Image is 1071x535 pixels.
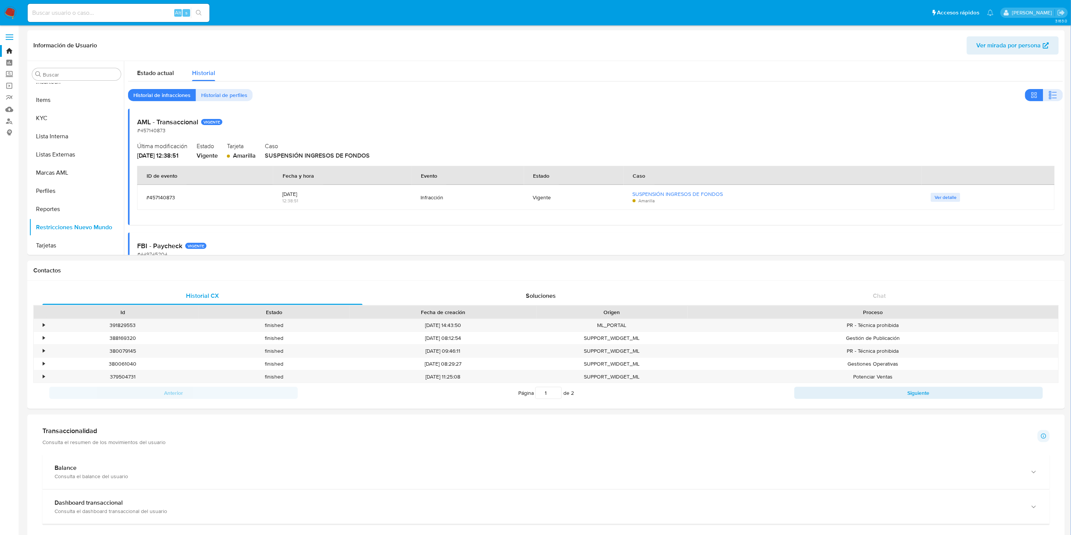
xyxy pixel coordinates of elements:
a: Salir [1057,9,1065,17]
div: 380061040 [47,358,199,370]
span: 2 [571,389,574,397]
span: Soluciones [526,291,556,300]
button: Anterior [49,387,298,399]
button: Buscar [35,71,41,77]
span: Historial CX [186,291,219,300]
div: Potenciar Ventas [688,371,1058,383]
div: finished [199,319,350,332]
h1: Contactos [33,267,1059,274]
p: gregorio.negri@mercadolibre.com [1012,9,1055,16]
span: Alt [175,9,181,16]
div: 380079145 [47,345,199,357]
div: PR - Técnica prohibida [688,319,1058,332]
div: • [43,335,45,342]
input: Buscar [43,71,118,78]
div: [DATE] 09:46:11 [350,345,536,357]
div: 379504731 [47,371,199,383]
input: Buscar usuario o caso... [28,8,210,18]
div: [DATE] 14:43:50 [350,319,536,332]
div: Gestiones Operativas [688,358,1058,370]
div: [DATE] 08:29:27 [350,358,536,370]
span: Chat [873,291,886,300]
div: Proceso [693,308,1053,316]
div: Origen [542,308,683,316]
div: Fecha de creación [355,308,531,316]
button: Ver mirada por persona [967,36,1059,55]
div: • [43,360,45,368]
div: SUPPORT_WIDGET_ML [536,358,688,370]
div: 388169320 [47,332,199,344]
button: Marcas AML [29,164,124,182]
span: Página de [518,387,574,399]
button: Restricciones Nuevo Mundo [29,218,124,236]
button: Siguiente [794,387,1043,399]
div: finished [199,332,350,344]
div: Id [52,308,193,316]
h1: Información de Usuario [33,42,97,49]
div: Estado [204,308,345,316]
span: s [185,9,188,16]
div: [DATE] 08:12:54 [350,332,536,344]
div: finished [199,345,350,357]
button: Reportes [29,200,124,218]
button: Items [29,91,124,109]
button: Tarjetas [29,236,124,255]
button: Perfiles [29,182,124,200]
button: Lista Interna [29,127,124,145]
a: Notificaciones [987,9,994,16]
span: Accesos rápidos [937,9,980,17]
div: finished [199,358,350,370]
div: 391829553 [47,319,199,332]
button: KYC [29,109,124,127]
button: search-icon [191,8,206,18]
div: SUPPORT_WIDGET_ML [536,332,688,344]
div: PR - Técnica prohibida [688,345,1058,357]
div: finished [199,371,350,383]
div: • [43,322,45,329]
div: [DATE] 11:25:08 [350,371,536,383]
div: SUPPORT_WIDGET_ML [536,371,688,383]
div: • [43,373,45,380]
div: SUPPORT_WIDGET_ML [536,345,688,357]
span: Ver mirada por persona [977,36,1041,55]
div: Gestión de Publicación [688,332,1058,344]
div: ML_PORTAL [536,319,688,332]
div: • [43,347,45,355]
button: Listas Externas [29,145,124,164]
